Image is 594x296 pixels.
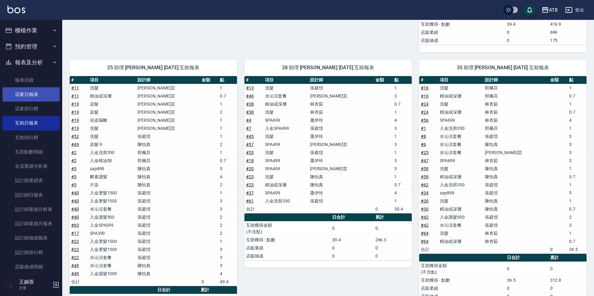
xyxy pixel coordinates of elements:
[438,213,483,221] td: 入金護髮500
[2,202,60,216] a: 設計師業績分析表
[568,229,587,237] td: 1
[309,157,374,165] td: 蕭伊玲
[568,181,587,189] td: 1
[2,39,60,55] button: 預約管理
[309,116,374,124] td: 蕭伊玲
[421,93,429,98] a: #16
[5,279,17,291] img: Person
[218,100,237,108] td: 1
[88,205,136,213] td: 水沁涼套餐
[2,260,60,274] a: 店販抽成明細
[483,165,549,173] td: 陳怡真
[568,189,587,197] td: 5
[218,148,237,157] td: 1
[136,189,200,197] td: 張庭愷
[483,189,549,197] td: 張庭愷
[246,142,254,147] a: #57
[263,108,309,116] td: 洗髮
[393,108,412,116] td: 1
[19,279,51,285] h5: 王婉蓉
[263,197,309,205] td: 入金洗剪350
[393,181,412,189] td: 0.7
[438,100,483,108] td: 洗髮
[2,73,60,87] a: 報表目錄
[421,190,429,195] a: #34
[218,132,237,140] td: 1
[263,140,309,148] td: SPA499
[88,132,136,140] td: 洗髮
[218,116,237,124] td: 1
[136,148,200,157] td: 郭佩芬
[393,205,412,213] td: 30.4
[136,197,200,205] td: 張庭愷
[88,229,136,237] td: SPA399
[393,148,412,157] td: 1
[246,190,254,195] a: #37
[309,124,374,132] td: 張庭愷
[136,165,200,173] td: 陳怡真
[71,142,79,147] a: #49
[218,189,237,197] td: 1
[88,157,136,165] td: 入金精油50
[438,205,483,213] td: 精油或深層
[246,182,254,187] a: #23
[438,173,483,181] td: 精油或深層
[246,85,254,90] a: #13
[244,244,331,252] td: 店販業績
[421,182,429,187] a: #62
[483,181,549,189] td: 張庭愷
[88,116,136,124] td: 頭皮隔離
[438,165,483,173] td: 洗髮
[374,213,412,221] th: 累計
[309,100,374,108] td: 林杏茹
[309,108,374,116] td: 林杏茹
[568,165,587,173] td: 1
[88,140,136,148] td: 染髮卡
[393,165,412,173] td: 3
[71,182,77,187] a: #5
[374,76,393,84] th: 金額
[483,124,549,132] td: 郭佩芬
[421,231,429,236] a: #64
[136,245,200,253] td: 張庭愷
[309,148,374,157] td: 張庭愷
[568,197,587,205] td: 1
[438,237,483,245] td: 精油或深層
[88,221,136,229] td: 入金SPA399
[246,118,251,123] a: #4
[2,22,60,39] button: 櫃檯作業
[218,140,237,148] td: 2
[2,188,60,202] a: 設計師日報表
[374,221,412,236] td: 0
[2,87,60,102] a: 店家日報表
[419,20,505,28] td: 互助獲得 - 點數
[331,221,374,236] td: 0
[483,205,549,213] td: 陳怡真
[88,173,136,181] td: 酵素護髮
[77,65,230,71] span: 25 助理 [PERSON_NAME] [DATE] 互助報表
[438,148,483,157] td: 水沁涼套餐
[421,142,426,147] a: #6
[263,157,309,165] td: SPA499
[88,124,136,132] td: 洗髮
[421,198,429,203] a: #30
[568,140,587,148] td: 3
[136,108,200,116] td: [PERSON_NAME]芸
[218,181,237,189] td: 2
[88,148,136,157] td: 入金洗剪350
[263,148,309,157] td: 洗髮
[549,20,587,28] td: 419.9
[393,132,412,140] td: 1
[568,221,587,229] td: 3
[393,124,412,132] td: 3
[2,245,60,260] a: 設計師排行榜
[393,76,412,84] th: 點
[568,237,587,245] td: 0.7
[246,166,254,171] a: #20
[136,205,200,213] td: 張庭愷
[421,215,429,220] a: #42
[549,76,568,84] th: 金額
[393,116,412,124] td: 4
[393,157,412,165] td: 3
[374,244,412,252] td: 0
